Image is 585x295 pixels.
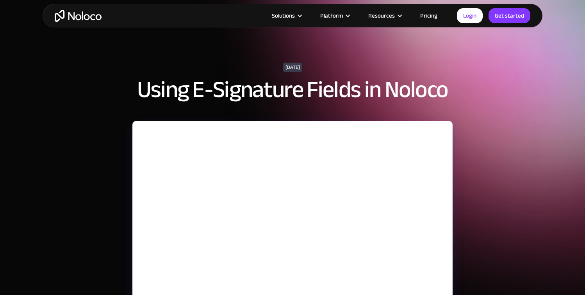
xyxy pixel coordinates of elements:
a: Get started [489,8,530,23]
div: Solutions [262,11,310,21]
a: Login [457,8,483,23]
h1: Using E-Signature Fields in Noloco [137,78,448,101]
div: Solutions [272,11,295,21]
a: home [55,10,102,22]
div: Resources [368,11,395,21]
a: Pricing [410,11,447,21]
div: Resources [358,11,410,21]
div: Platform [310,11,358,21]
div: [DATE] [283,63,302,72]
div: Platform [320,11,343,21]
